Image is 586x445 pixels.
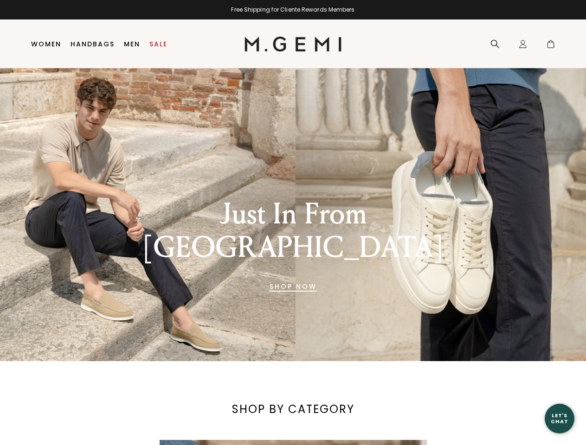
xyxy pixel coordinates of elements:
[124,40,140,48] a: Men
[220,402,367,417] div: SHOP BY CATEGORY
[149,40,167,48] a: Sale
[121,197,465,264] div: Just In From [GEOGRAPHIC_DATA]
[71,40,115,48] a: Handbags
[31,40,61,48] a: Women
[545,413,574,424] div: Let's Chat
[270,275,317,298] a: Banner primary button
[245,37,341,51] img: M.Gemi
